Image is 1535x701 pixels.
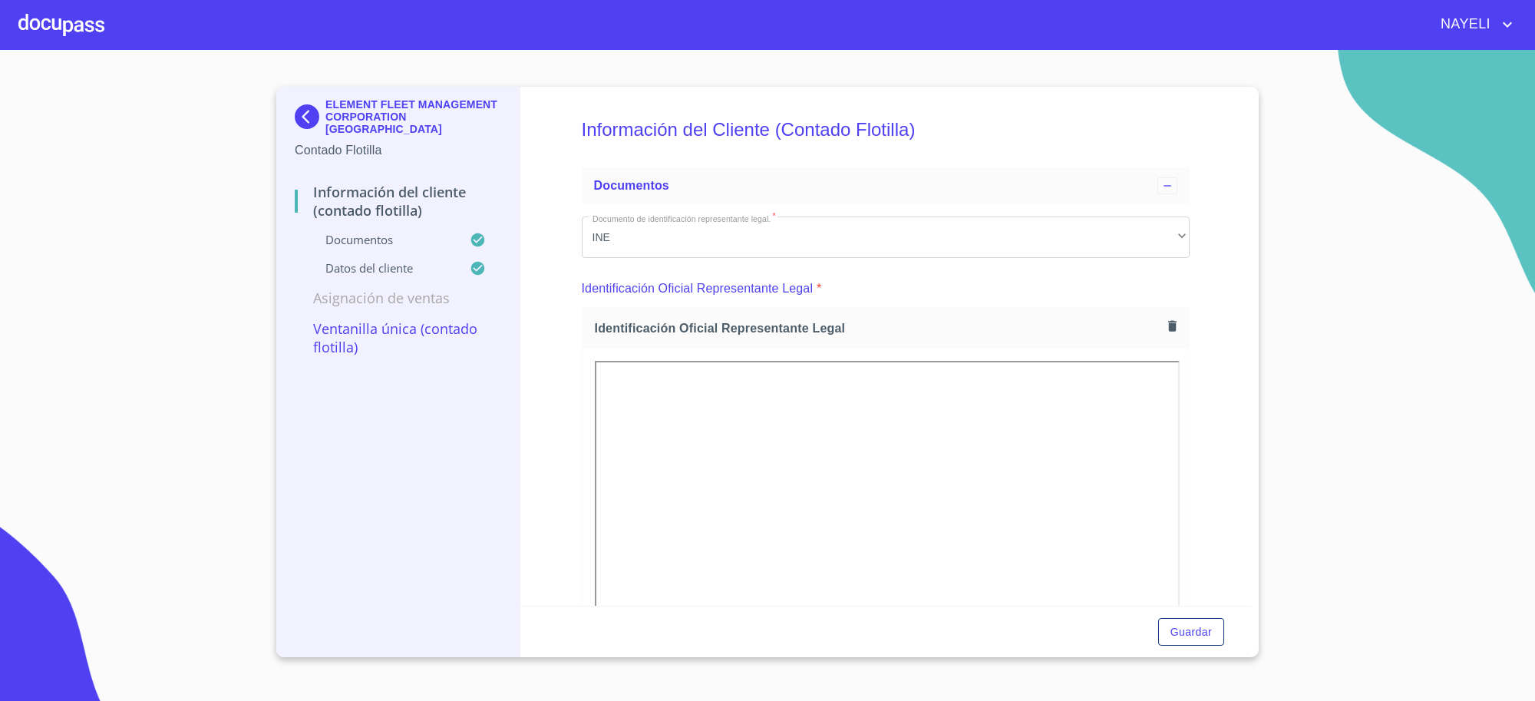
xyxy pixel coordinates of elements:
[325,98,501,135] p: ELEMENT FLEET MANAGEMENT CORPORATION [GEOGRAPHIC_DATA]
[295,289,501,307] p: Asignación de Ventas
[1170,623,1212,642] span: Guardar
[582,279,814,298] p: Identificación Oficial Representante Legal
[295,260,470,276] p: Datos del cliente
[582,217,1190,258] div: INE
[594,179,669,192] span: Documentos
[295,104,325,129] img: Docupass spot blue
[1429,12,1517,37] button: account of current user
[582,167,1190,204] div: Documentos
[582,98,1190,161] h5: Información del Cliente (Contado Flotilla)
[295,319,501,356] p: Ventanilla Única (Contado Flotilla)
[295,183,501,220] p: Información del Cliente (Contado Flotilla)
[595,320,1162,336] span: Identificación Oficial Representante Legal
[295,98,501,141] div: ELEMENT FLEET MANAGEMENT CORPORATION [GEOGRAPHIC_DATA]
[295,141,501,160] p: Contado Flotilla
[295,232,470,247] p: Documentos
[1429,12,1498,37] span: NAYELI
[1158,618,1224,646] button: Guardar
